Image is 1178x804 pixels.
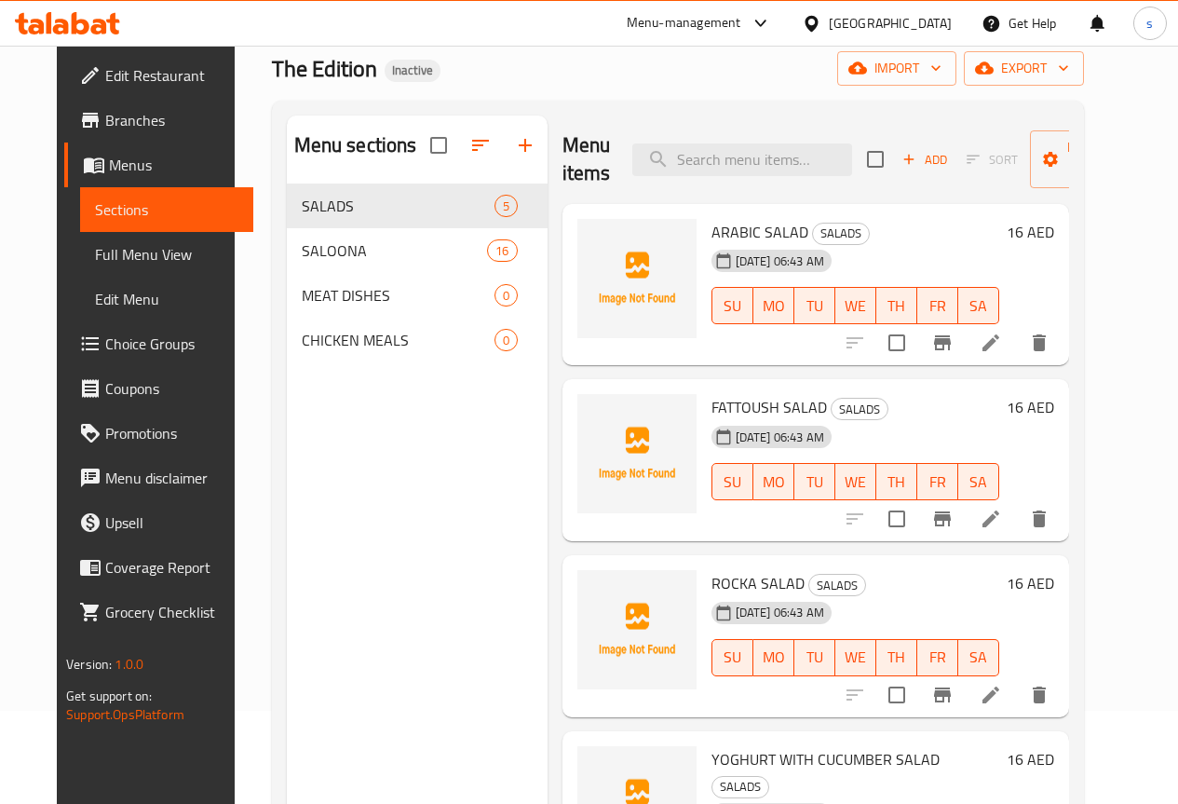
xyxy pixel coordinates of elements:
[302,284,494,307] span: MEAT DISHES
[980,684,1002,706] a: Edit menu item
[1007,394,1054,420] h6: 16 AED
[1017,497,1062,541] button: delete
[1007,219,1054,245] h6: 16 AED
[577,394,697,513] img: FATTOUSH SALAD
[627,12,741,34] div: Menu-management
[711,745,940,773] span: YOGHURT WITH CUCUMBER SALAD
[802,644,828,671] span: TU
[64,366,253,411] a: Coupons
[728,252,832,270] span: [DATE] 06:43 AM
[711,218,808,246] span: ARABIC SALAD
[979,57,1069,80] span: export
[419,126,458,165] span: Select all sections
[832,399,887,420] span: SALADS
[105,422,238,444] span: Promotions
[105,333,238,355] span: Choice Groups
[966,644,992,671] span: SA
[287,228,548,273] div: SALOONA16
[495,287,517,305] span: 0
[287,318,548,362] div: CHICKEN MEALS0
[712,776,768,797] span: SALADS
[577,570,697,689] img: ROCKA SALAD
[966,293,992,320] span: SA
[812,223,870,245] div: SALADS
[287,184,548,228] div: SALADS5
[843,644,869,671] span: WE
[900,149,950,170] span: Add
[64,321,253,366] a: Choice Groups
[831,398,888,420] div: SALADS
[302,329,494,351] span: CHICKEN MEALS
[95,198,238,221] span: Sections
[64,411,253,456] a: Promotions
[458,123,503,168] span: Sort sections
[494,284,518,307] div: items
[302,195,494,217] span: SALADS
[958,639,999,676] button: SA
[720,644,746,671] span: SU
[964,51,1084,86] button: export
[809,575,865,596] span: SALADS
[64,590,253,634] a: Grocery Checklist
[1045,136,1140,183] span: Manage items
[856,140,895,179] span: Select section
[711,287,753,324] button: SU
[711,776,769,798] div: SALADS
[64,500,253,545] a: Upsell
[105,601,238,623] span: Grocery Checklist
[884,469,910,496] span: TH
[495,198,517,215] span: 5
[955,145,1030,174] span: Select section first
[925,644,951,671] span: FR
[958,287,999,324] button: SA
[109,154,238,176] span: Menus
[761,293,787,320] span: MO
[843,293,869,320] span: WE
[728,604,832,621] span: [DATE] 06:43 AM
[761,469,787,496] span: MO
[1007,746,1054,772] h6: 16 AED
[66,702,184,727] a: Support.OpsPlatform
[494,329,518,351] div: items
[917,639,958,676] button: FR
[980,332,1002,354] a: Edit menu item
[711,639,753,676] button: SU
[884,293,910,320] span: TH
[925,469,951,496] span: FR
[105,377,238,400] span: Coupons
[802,293,828,320] span: TU
[287,273,548,318] div: MEAT DISHES0
[876,463,917,500] button: TH
[720,469,746,496] span: SU
[920,320,965,365] button: Branch-specific-item
[980,508,1002,530] a: Edit menu item
[877,499,916,538] span: Select to update
[843,469,869,496] span: WE
[66,652,112,676] span: Version:
[115,652,143,676] span: 1.0.0
[877,323,916,362] span: Select to update
[753,287,794,324] button: MO
[711,569,805,597] span: ROCKA SALAD
[488,242,516,260] span: 16
[503,123,548,168] button: Add section
[494,195,518,217] div: items
[64,545,253,590] a: Coverage Report
[1146,13,1153,34] span: s
[794,463,835,500] button: TU
[64,53,253,98] a: Edit Restaurant
[835,639,876,676] button: WE
[877,675,916,715] span: Select to update
[105,64,238,87] span: Edit Restaurant
[794,639,835,676] button: TU
[808,574,866,596] div: SALADS
[495,332,517,349] span: 0
[761,644,787,671] span: MO
[728,429,832,446] span: [DATE] 06:43 AM
[835,287,876,324] button: WE
[385,62,440,78] span: Inactive
[1007,570,1054,596] h6: 16 AED
[917,287,958,324] button: FR
[487,239,517,262] div: items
